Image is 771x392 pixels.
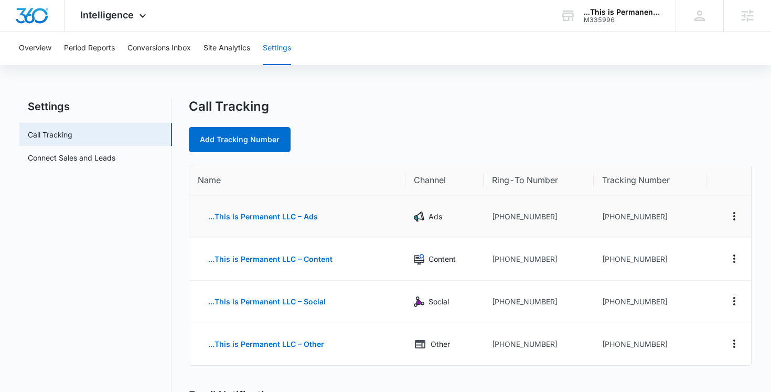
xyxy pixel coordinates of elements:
td: [PHONE_NUMBER] [484,238,594,281]
button: Overview [19,31,51,65]
td: [PHONE_NUMBER] [594,238,706,281]
div: account id [584,16,660,24]
th: Name [189,165,405,196]
span: Intelligence [80,9,134,20]
button: Actions [726,250,743,267]
button: Settings [263,31,291,65]
img: Content [414,254,424,264]
div: account name [584,8,660,16]
a: Connect Sales and Leads [28,152,115,163]
p: Other [431,338,450,350]
th: Tracking Number [594,165,706,196]
a: Add Tracking Number [189,127,291,152]
button: Actions [726,208,743,225]
img: Ads [414,211,424,222]
h1: Call Tracking [189,99,269,114]
h2: Settings [19,99,172,114]
button: ...This is Permanent LLC – Social [198,289,336,314]
img: Social [414,296,424,307]
td: [PHONE_NUMBER] [484,281,594,323]
td: [PHONE_NUMBER] [594,281,706,323]
p: Ads [429,211,442,223]
th: Ring-To Number [484,165,594,196]
a: Call Tracking [28,129,72,140]
p: Content [429,253,456,265]
td: [PHONE_NUMBER] [594,323,706,365]
th: Channel [405,165,484,196]
button: ...This is Permanent LLC – Content [198,247,343,272]
td: [PHONE_NUMBER] [594,196,706,238]
td: [PHONE_NUMBER] [484,196,594,238]
td: [PHONE_NUMBER] [484,323,594,365]
button: Actions [726,293,743,310]
button: ...This is Permanent LLC – Other [198,332,335,357]
button: Site Analytics [204,31,250,65]
button: Period Reports [64,31,115,65]
button: Actions [726,335,743,352]
button: ...This is Permanent LLC – Ads [198,204,328,229]
p: Social [429,296,449,308]
button: Conversions Inbox [127,31,191,65]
